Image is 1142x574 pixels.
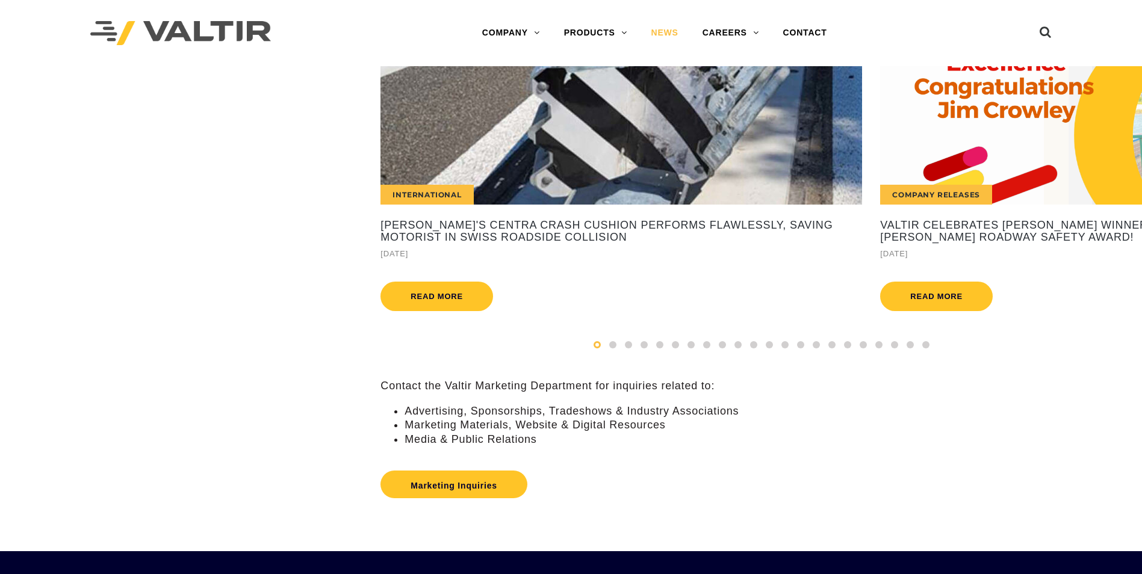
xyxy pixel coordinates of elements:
[380,220,862,244] a: [PERSON_NAME]'s CENTRA Crash Cushion Performs Flawlessly, Saving Motorist in Swiss Roadside Colli...
[405,404,1142,418] li: Advertising, Sponsorships, Tradeshows & Industry Associations
[90,21,271,46] img: Valtir
[380,282,493,311] a: Read more
[380,471,527,498] a: Marketing Inquiries
[552,21,639,45] a: PRODUCTS
[771,21,839,45] a: CONTACT
[880,282,993,311] a: Read more
[470,21,552,45] a: COMPANY
[639,21,690,45] a: NEWS
[880,185,992,205] div: Company Releases
[405,418,1142,432] li: Marketing Materials, Website & Digital Resources
[380,379,1142,393] p: Contact the Valtir Marketing Department for inquiries related to:
[380,247,862,261] div: [DATE]
[380,66,862,205] a: International
[690,21,771,45] a: CAREERS
[405,433,1142,446] li: Media & Public Relations
[380,185,473,205] div: International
